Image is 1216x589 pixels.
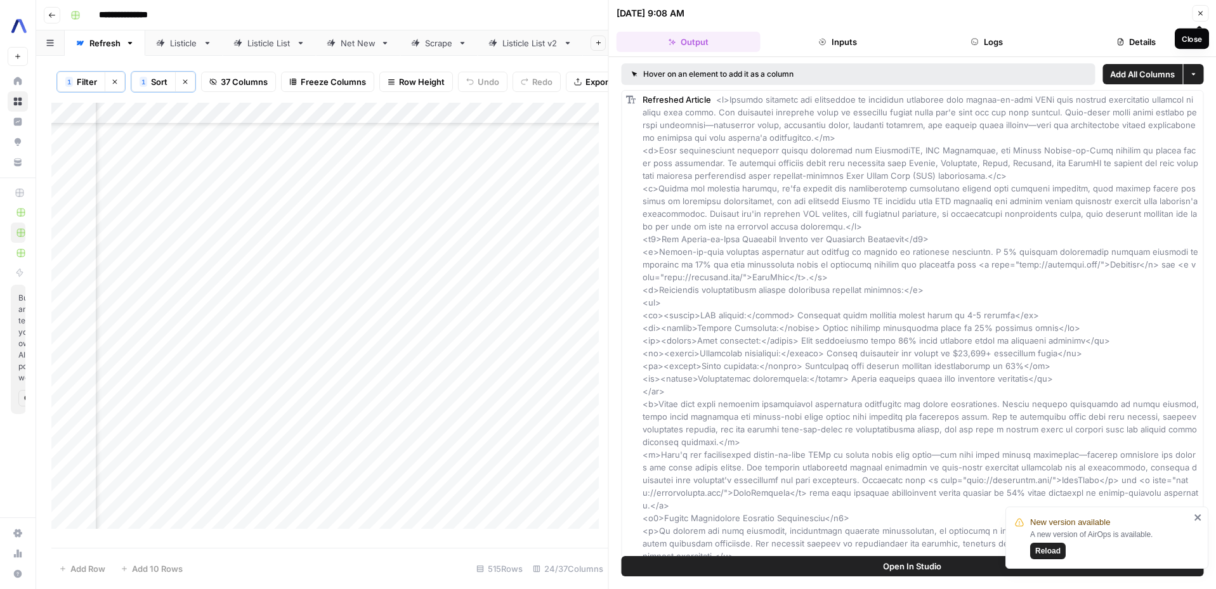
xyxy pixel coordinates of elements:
a: Scrape [400,30,478,56]
div: 24/37 Columns [528,559,608,579]
span: Filter [77,75,97,88]
button: Details [1064,32,1208,52]
div: Listicle List v2 [502,37,558,49]
span: Open In Studio [883,560,941,573]
span: Add All Columns [1110,68,1175,81]
a: Insights [8,112,28,132]
div: 1 [65,77,73,87]
span: Undo [478,75,499,88]
a: Usage [8,543,28,564]
span: 37 Columns [221,75,268,88]
button: Logs [915,32,1059,52]
button: Open In Studio [622,556,1204,576]
a: Your Data [8,152,28,172]
a: Listicle [145,30,223,56]
div: A new version of AirOps is available. [1030,529,1190,559]
button: Workspace: AssemblyAI [8,10,28,42]
div: Refresh [89,37,121,49]
div: Net New [341,37,376,49]
button: Add Row [51,559,113,579]
button: Row Height [379,72,453,92]
span: New version available [1030,516,1110,529]
button: Export CSV [566,72,639,92]
span: 1 [141,77,145,87]
button: Freeze Columns [281,72,374,92]
a: Opportunities [8,132,28,152]
button: 37 Columns [201,72,276,92]
button: Redo [513,72,561,92]
a: Browse [8,91,28,112]
div: Hover on an element to add it as a column [632,68,939,80]
button: Reload [1030,543,1066,559]
span: Row Height [399,75,445,88]
span: Freeze Columns [301,75,366,88]
button: Help + Support [8,564,28,584]
a: Home [8,71,28,91]
a: Listicle List v2 [478,30,583,56]
div: [DATE] 9:08 AM [617,7,684,20]
button: Get Started [18,390,37,406]
span: Redo [532,75,552,88]
button: Add All Columns [1102,64,1182,84]
div: Scrape [425,37,453,49]
button: close [1194,512,1203,522]
span: Add 10 Rows [132,562,183,575]
span: Reload [1035,545,1061,557]
span: Get Started [24,392,32,404]
span: 1 [67,77,71,87]
button: Output [617,32,761,52]
div: 1 [140,77,147,87]
div: 515 Rows [471,559,528,579]
div: Close [1182,33,1202,44]
a: Refresh [65,30,145,56]
span: Export CSV [585,75,631,88]
span: Refreshed Article [643,94,711,105]
button: Inputs [766,32,910,52]
a: Net New [316,30,400,56]
div: Listicle List [247,37,291,49]
button: 1Sort [131,72,175,92]
a: Listicle List [223,30,316,56]
button: Undo [458,72,507,92]
span: Add Row [70,562,105,575]
button: 1Filter [57,72,105,92]
div: Listicle [170,37,198,49]
img: AssemblyAI Logo [8,15,30,37]
span: Sort [151,75,167,88]
a: Settings [8,523,28,543]
button: Add 10 Rows [113,559,190,579]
